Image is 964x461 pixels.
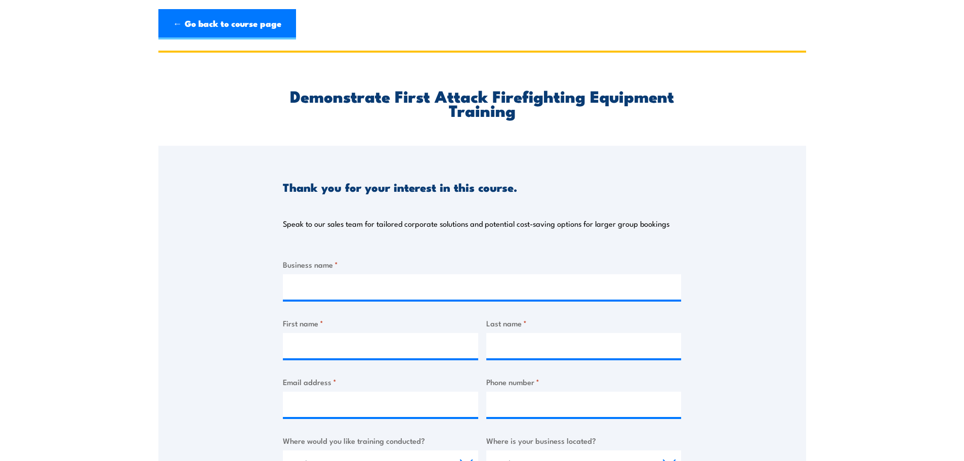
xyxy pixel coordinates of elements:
[283,219,669,229] p: Speak to our sales team for tailored corporate solutions and potential cost-saving options for la...
[283,376,478,388] label: Email address
[486,317,682,329] label: Last name
[486,435,682,446] label: Where is your business located?
[283,435,478,446] label: Where would you like training conducted?
[283,181,517,193] h3: Thank you for your interest in this course.
[158,9,296,39] a: ← Go back to course page
[486,376,682,388] label: Phone number
[283,89,681,117] h2: Demonstrate First Attack Firefighting Equipment Training
[283,259,681,270] label: Business name
[283,317,478,329] label: First name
